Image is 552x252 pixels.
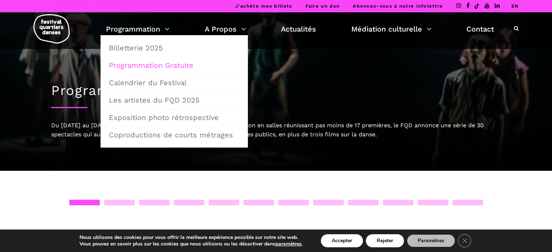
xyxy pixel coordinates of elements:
[205,23,246,35] a: A Propos
[51,83,501,99] h1: Programmation
[321,234,363,247] button: Accepter
[105,92,244,108] a: Les artistes du FQD 2025
[351,23,432,35] a: Médiation culturelle
[105,40,244,56] a: Billetterie 2025
[458,234,471,247] button: Close GDPR Cookie Banner
[105,109,244,126] a: Exposition photo rétrospective
[275,241,302,247] button: paramètres
[105,57,244,74] a: Programmation Gratuite
[511,3,519,9] a: EN
[281,23,316,35] a: Actualités
[105,74,244,91] a: Calendrier du Festival
[105,127,244,143] a: Coproductions de courts métrages
[106,23,169,35] a: Programmation
[79,241,303,247] p: Vous pouvez en savoir plus sur les cookies que nous utilisons ou les désactiver dans .
[466,23,494,35] a: Contact
[305,3,340,9] a: Faire un don
[366,234,404,247] button: Rejeter
[235,3,292,9] a: J’achète mes billets
[353,3,443,9] a: Abonnez-vous à notre infolettre
[51,121,501,139] div: Du [DATE] au [DATE], en complément d’une audacieuse programmation en salles réunissant pas moins ...
[79,234,303,241] p: Nous utilisons des cookies pour vous offrir la meilleure expérience possible sur notre site web.
[33,14,70,44] img: logo-fqd-med
[407,234,455,247] button: Paramètres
